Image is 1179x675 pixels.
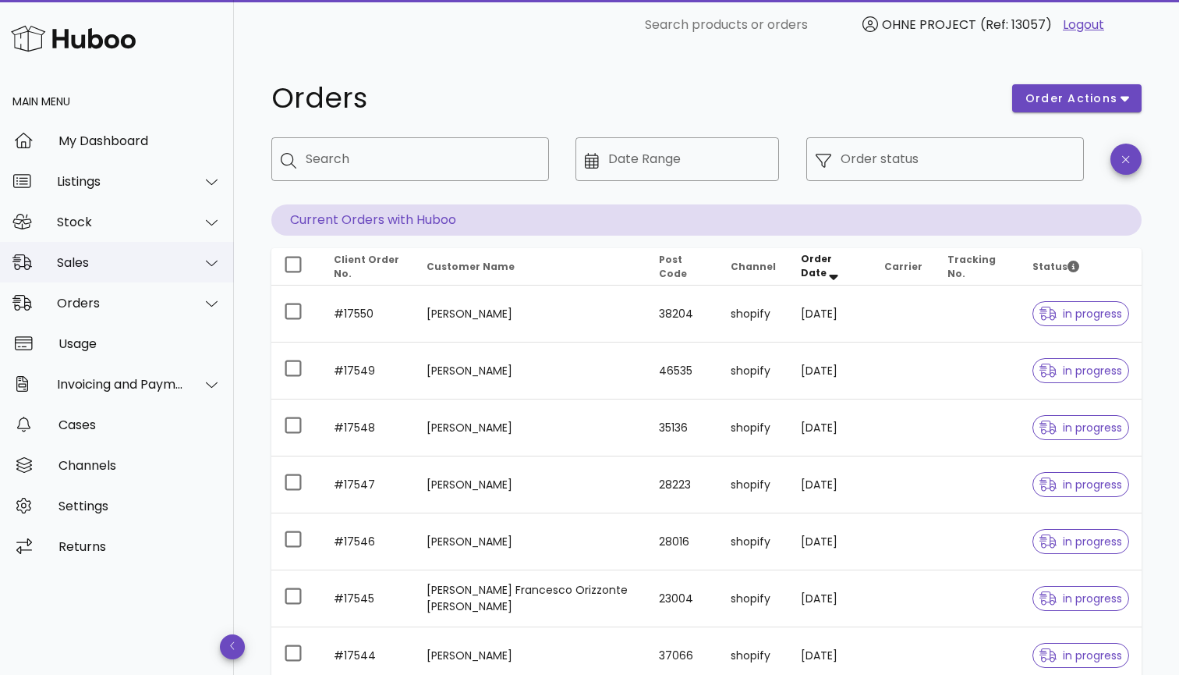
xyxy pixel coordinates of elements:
[1039,593,1122,604] span: in progress
[1039,308,1122,319] span: in progress
[718,343,788,400] td: shopify
[11,22,136,55] img: Huboo Logo
[321,286,414,343] td: #17550
[646,457,717,513] td: 28223
[788,286,872,343] td: [DATE]
[414,400,646,457] td: [PERSON_NAME]
[58,133,221,148] div: My Dashboard
[718,570,788,627] td: shopify
[718,400,788,457] td: shopify
[646,343,717,400] td: 46535
[801,252,832,279] span: Order Date
[882,16,976,34] span: OHNE PROJECT
[884,260,922,273] span: Carrier
[321,513,414,570] td: #17546
[718,513,788,570] td: shopify
[271,84,993,112] h1: Orders
[321,400,414,457] td: #17548
[1039,365,1122,376] span: in progress
[1063,16,1104,34] a: Logout
[646,400,717,457] td: 35136
[788,570,872,627] td: [DATE]
[58,458,221,473] div: Channels
[414,248,646,286] th: Customer Name
[1039,650,1122,661] span: in progress
[731,260,776,273] span: Channel
[57,174,184,189] div: Listings
[788,513,872,570] td: [DATE]
[659,253,687,280] span: Post Code
[57,215,184,229] div: Stock
[947,253,996,280] span: Tracking No.
[788,400,872,457] td: [DATE]
[788,343,872,400] td: [DATE]
[872,248,935,286] th: Carrier
[58,539,221,554] div: Returns
[718,248,788,286] th: Channel
[788,248,872,286] th: Order Date: Sorted descending. Activate to remove sorting.
[1025,91,1118,107] span: order actions
[414,286,646,343] td: [PERSON_NAME]
[334,253,399,280] span: Client Order No.
[1039,536,1122,547] span: in progress
[414,343,646,400] td: [PERSON_NAME]
[321,248,414,286] th: Client Order No.
[414,457,646,513] td: [PERSON_NAME]
[718,286,788,343] td: shopify
[1032,260,1079,273] span: Status
[646,513,717,570] td: 28016
[321,343,414,400] td: #17549
[58,499,221,513] div: Settings
[718,457,788,513] td: shopify
[788,457,872,513] td: [DATE]
[980,16,1052,34] span: (Ref: 13057)
[646,248,717,286] th: Post Code
[1012,84,1142,112] button: order actions
[58,417,221,432] div: Cases
[646,286,717,343] td: 38204
[57,377,184,392] div: Invoicing and Payments
[271,204,1142,236] p: Current Orders with Huboo
[1039,422,1122,433] span: in progress
[1039,479,1122,490] span: in progress
[646,570,717,627] td: 23004
[57,255,184,270] div: Sales
[414,513,646,570] td: [PERSON_NAME]
[935,248,1020,286] th: Tracking No.
[57,296,184,311] div: Orders
[321,457,414,513] td: #17547
[1020,248,1142,286] th: Status
[427,260,515,273] span: Customer Name
[58,336,221,351] div: Usage
[321,570,414,627] td: #17545
[414,570,646,627] td: [PERSON_NAME] Francesco Orizzonte [PERSON_NAME]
